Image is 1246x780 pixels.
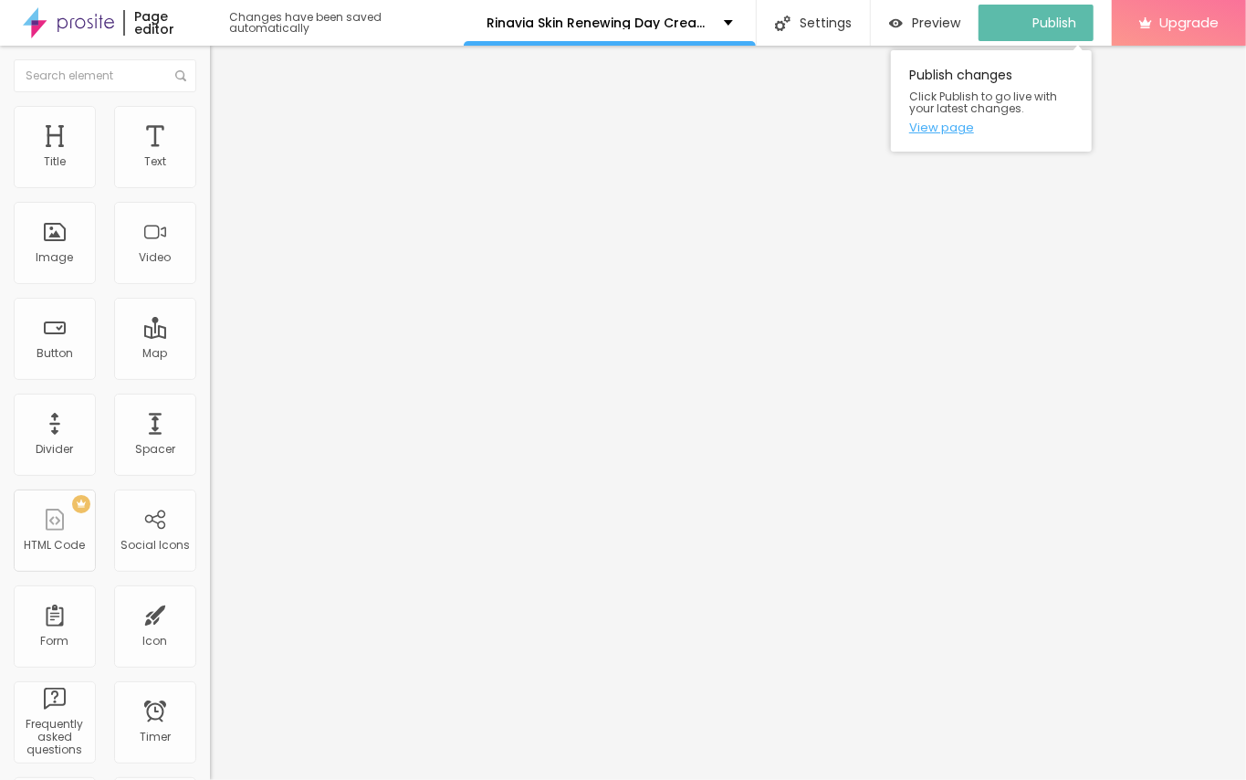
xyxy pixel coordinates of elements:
[909,121,1073,133] a: View page
[41,635,69,648] div: Form
[120,539,190,552] div: Social Icons
[143,347,168,360] div: Map
[140,251,172,264] div: Video
[979,5,1094,41] button: Publish
[912,16,960,30] span: Preview
[37,443,74,456] div: Divider
[25,539,86,552] div: HTML Code
[775,16,791,31] img: Icone
[140,731,171,743] div: Timer
[1032,16,1076,30] span: Publish
[123,10,212,36] div: Page editor
[891,50,1092,152] div: Publish changes
[18,718,90,757] div: Frequently asked questions
[44,155,66,168] div: Title
[487,16,710,29] p: Rinavia Skin Renewing Day Cream Canada Does It Work Or Not?
[1159,15,1219,30] span: Upgrade
[229,12,464,34] div: Changes have been saved automatically
[175,70,186,81] img: Icone
[135,443,175,456] div: Spacer
[210,46,1246,780] iframe: Editor
[909,90,1073,114] span: Click Publish to go live with your latest changes.
[889,16,903,31] img: view-1.svg
[871,5,979,41] button: Preview
[144,155,166,168] div: Text
[37,347,73,360] div: Button
[37,251,74,264] div: Image
[143,635,168,648] div: Icon
[14,59,196,92] input: Search element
